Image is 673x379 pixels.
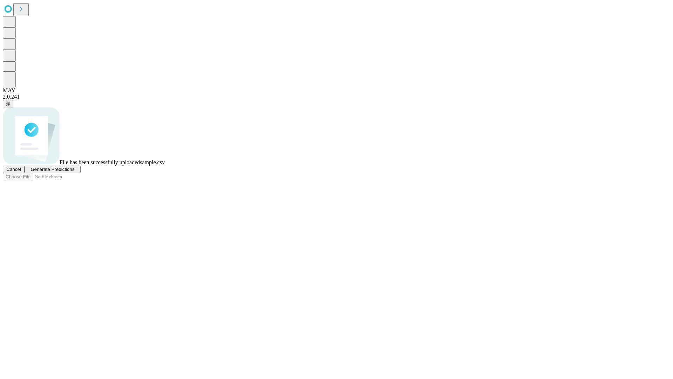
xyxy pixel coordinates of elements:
span: File has been successfully uploaded [60,159,140,165]
button: @ [3,100,13,107]
span: @ [6,101,11,106]
span: sample.csv [140,159,165,165]
button: Cancel [3,166,25,173]
span: Cancel [6,167,21,172]
div: 2.0.241 [3,94,670,100]
div: MAY [3,87,670,94]
button: Generate Predictions [25,166,81,173]
span: Generate Predictions [30,167,74,172]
